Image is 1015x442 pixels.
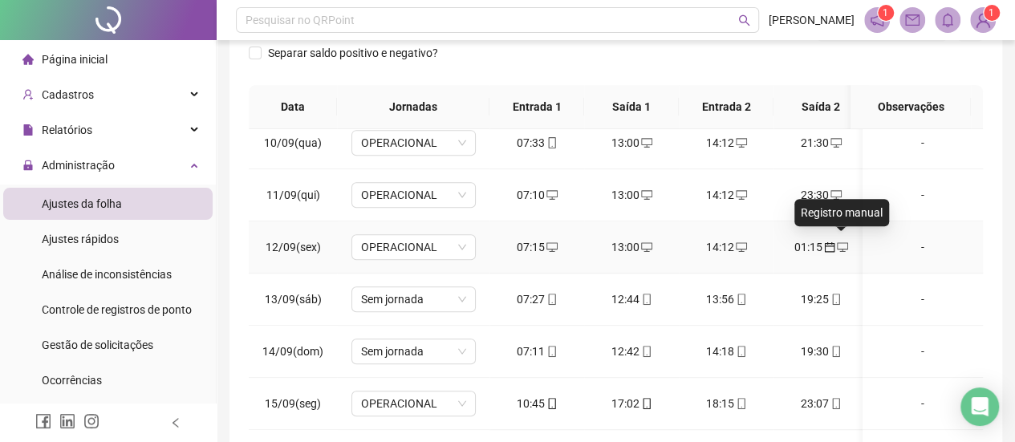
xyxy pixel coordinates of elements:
sup: Atualize o seu contato no menu Meus Dados [984,5,1000,21]
div: 13:00 [597,186,666,204]
span: mobile [734,346,747,357]
span: desktop [639,137,652,148]
span: mobile [734,398,747,409]
span: mobile [639,346,652,357]
span: home [22,54,34,65]
div: Open Intercom Messenger [960,387,999,426]
span: mobile [734,294,747,305]
span: OPERACIONAL [361,391,466,416]
span: desktop [829,137,842,148]
img: 81618 [971,8,995,32]
div: 13:00 [597,238,666,256]
span: lock [22,160,34,171]
div: 17:02 [597,395,666,412]
div: 07:33 [502,134,571,152]
span: notification [870,13,884,27]
div: 07:27 [502,290,571,308]
div: 10:45 [502,395,571,412]
span: Ajustes rápidos [42,233,119,245]
div: - [875,395,970,412]
div: 21:30 [786,134,855,152]
div: 07:15 [502,238,571,256]
span: calendar [822,241,835,253]
span: desktop [734,189,747,201]
span: 10/09(qua) [264,136,322,149]
div: - [875,343,970,360]
span: 11/09(qui) [266,189,320,201]
span: mobile [829,398,842,409]
span: Separar saldo positivo e negativo? [262,44,445,62]
div: 13:00 [597,134,666,152]
span: 15/09(seg) [265,397,321,410]
span: mobile [545,294,558,305]
span: 12/09(sex) [266,241,321,253]
span: OPERACIONAL [361,235,466,259]
span: mobile [639,398,652,409]
span: OPERACIONAL [361,183,466,207]
div: - [875,134,970,152]
span: 1 [989,7,994,18]
div: 07:10 [502,186,571,204]
span: Controle de registros de ponto [42,303,192,316]
span: Ajustes da folha [42,197,122,210]
div: - [875,238,970,256]
div: 12:42 [597,343,666,360]
span: desktop [734,241,747,253]
span: mobile [545,346,558,357]
span: mail [905,13,920,27]
span: Administração [42,159,115,172]
span: linkedin [59,413,75,429]
span: desktop [545,241,558,253]
div: - [875,290,970,308]
span: bell [940,13,955,27]
span: 14/09(dom) [262,345,323,358]
span: Cadastros [42,88,94,101]
th: Data [249,85,337,129]
th: Jornadas [337,85,489,129]
div: 14:18 [692,343,761,360]
span: mobile [829,346,842,357]
div: 07:11 [502,343,571,360]
span: Gestão de solicitações [42,339,153,351]
span: facebook [35,413,51,429]
span: Análise de inconsistências [42,268,172,281]
div: 14:12 [692,186,761,204]
span: instagram [83,413,99,429]
div: 14:12 [692,134,761,152]
th: Entrada 2 [679,85,773,129]
span: file [22,124,34,136]
span: mobile [545,137,558,148]
div: 13:56 [692,290,761,308]
span: desktop [734,137,747,148]
span: Ocorrências [42,374,102,387]
th: Observações [851,85,971,129]
span: mobile [639,294,652,305]
sup: 1 [878,5,894,21]
div: 19:25 [786,290,855,308]
span: search [738,14,750,26]
span: desktop [639,189,652,201]
div: - [875,186,970,204]
div: 14:12 [692,238,761,256]
div: Registro manual [794,199,889,226]
span: 1 [883,7,888,18]
span: mobile [829,294,842,305]
span: user-add [22,89,34,100]
div: 18:15 [692,395,761,412]
span: 13/09(sáb) [265,293,322,306]
div: 19:30 [786,343,855,360]
span: Página inicial [42,53,108,66]
th: Saída 1 [584,85,679,129]
th: Entrada 1 [489,85,584,129]
div: 12:44 [597,290,666,308]
div: 23:30 [786,186,855,204]
span: Observações [863,98,958,116]
span: desktop [835,241,848,253]
span: desktop [829,189,842,201]
span: OPERACIONAL [361,131,466,155]
span: Sem jornada [361,339,466,363]
th: Saída 2 [773,85,868,129]
span: desktop [545,189,558,201]
span: mobile [545,398,558,409]
span: desktop [639,241,652,253]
